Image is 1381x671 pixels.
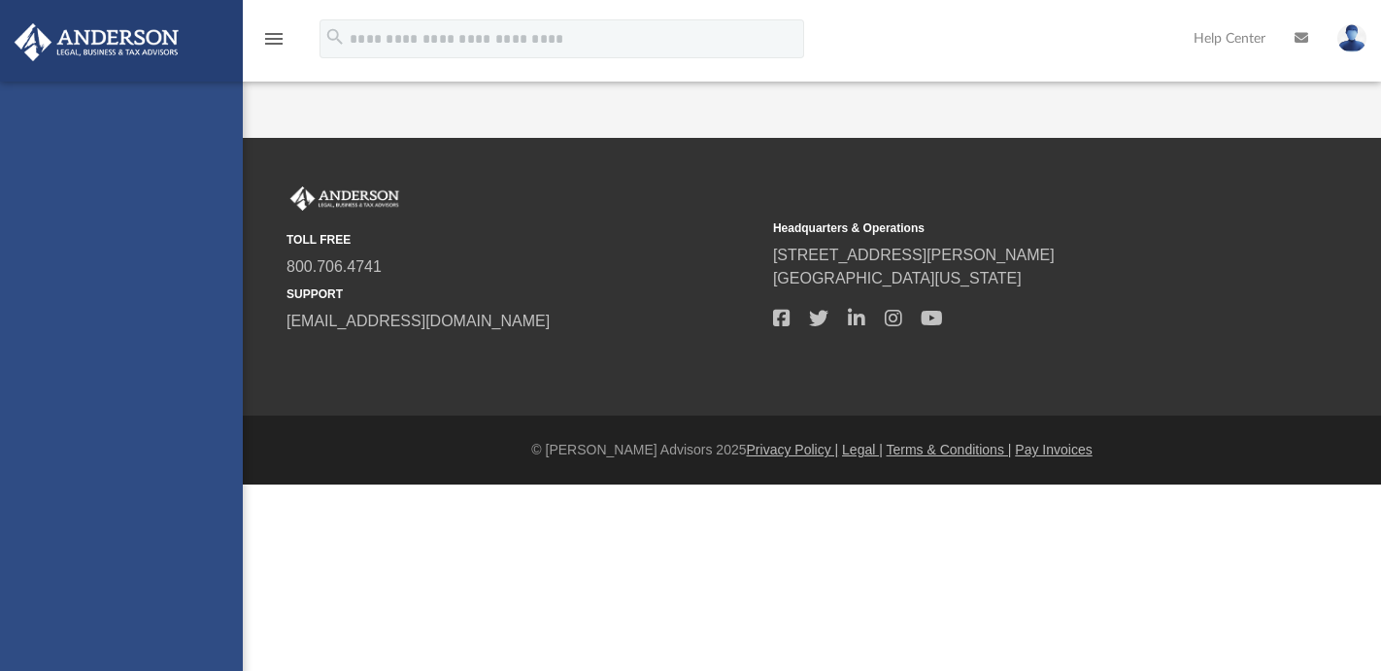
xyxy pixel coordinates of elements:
[887,442,1012,457] a: Terms & Conditions |
[842,442,883,457] a: Legal |
[324,26,346,48] i: search
[773,219,1246,237] small: Headquarters & Operations
[262,27,286,50] i: menu
[1015,442,1092,457] a: Pay Invoices
[773,270,1022,286] a: [GEOGRAPHIC_DATA][US_STATE]
[286,313,550,329] a: [EMAIL_ADDRESS][DOMAIN_NAME]
[286,258,382,275] a: 800.706.4741
[747,442,839,457] a: Privacy Policy |
[773,247,1055,263] a: [STREET_ADDRESS][PERSON_NAME]
[243,440,1381,460] div: © [PERSON_NAME] Advisors 2025
[9,23,185,61] img: Anderson Advisors Platinum Portal
[262,37,286,50] a: menu
[286,231,759,249] small: TOLL FREE
[286,186,403,212] img: Anderson Advisors Platinum Portal
[1337,24,1366,52] img: User Pic
[286,285,759,303] small: SUPPORT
